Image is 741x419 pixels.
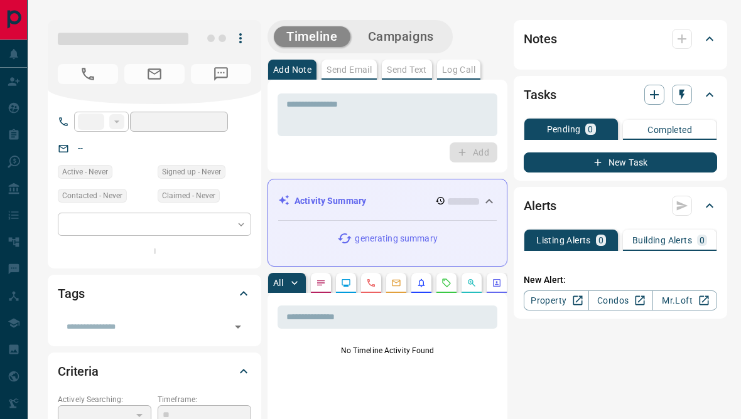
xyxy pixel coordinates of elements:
[355,232,437,245] p: generating summary
[391,278,401,288] svg: Emails
[366,278,376,288] svg: Calls
[273,278,283,287] p: All
[524,85,556,105] h2: Tasks
[274,26,350,47] button: Timeline
[647,125,692,134] p: Completed
[524,273,717,287] p: New Alert:
[524,290,588,310] a: Property
[62,189,122,202] span: Contacted - Never
[124,64,185,84] span: No Email
[524,24,717,54] div: Notes
[295,194,366,208] p: Activity Summary
[700,236,705,245] p: 0
[278,189,497,213] div: Activity Summary
[416,278,426,288] svg: Listing Alerts
[524,191,717,221] div: Alerts
[316,278,326,288] svg: Notes
[588,290,653,310] a: Condos
[58,361,99,381] h2: Criteria
[524,29,556,49] h2: Notes
[62,166,108,178] span: Active - Never
[273,65,311,74] p: Add Note
[524,152,717,172] button: New Task
[652,290,717,310] a: Mr.Loft
[58,394,151,405] p: Actively Searching:
[588,125,593,134] p: 0
[441,278,452,288] svg: Requests
[467,278,477,288] svg: Opportunities
[58,64,118,84] span: No Number
[191,64,251,84] span: No Number
[162,166,221,178] span: Signed up - Never
[598,236,603,245] p: 0
[492,278,502,288] svg: Agent Actions
[58,356,251,386] div: Criteria
[158,394,251,405] p: Timeframe:
[355,26,446,47] button: Campaigns
[632,236,692,245] p: Building Alerts
[524,80,717,110] div: Tasks
[58,278,251,309] div: Tags
[162,189,215,202] span: Claimed - Never
[547,125,581,134] p: Pending
[536,236,591,245] p: Listing Alerts
[341,278,351,288] svg: Lead Browsing Activity
[278,345,497,356] p: No Timeline Activity Found
[229,318,247,336] button: Open
[78,143,83,153] a: --
[58,284,84,304] h2: Tags
[524,196,556,216] h2: Alerts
